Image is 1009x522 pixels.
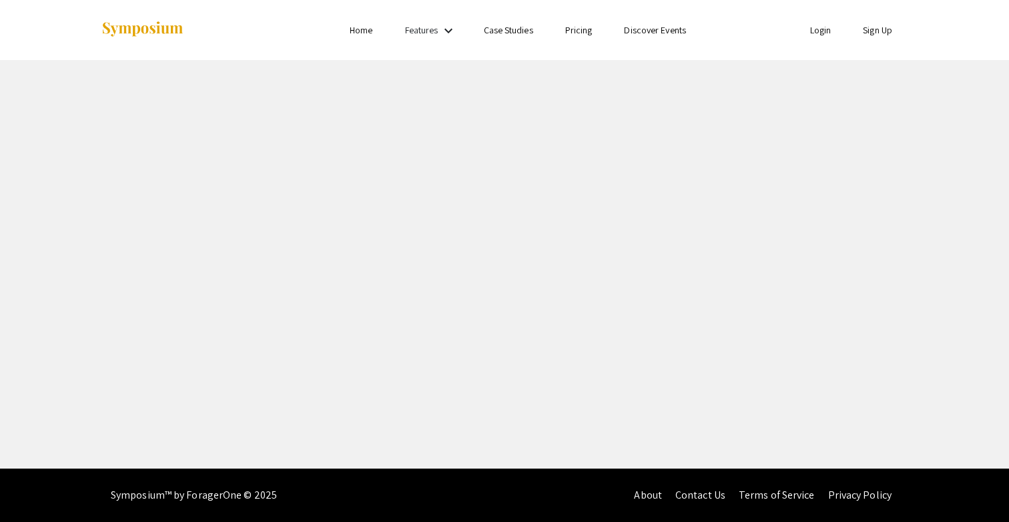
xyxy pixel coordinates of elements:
img: Symposium by ForagerOne [101,21,184,39]
a: Terms of Service [739,488,815,502]
div: Symposium™ by ForagerOne © 2025 [111,469,277,522]
a: Home [350,24,372,36]
a: About [634,488,662,502]
a: Discover Events [624,24,686,36]
a: Pricing [565,24,593,36]
a: Features [405,24,438,36]
mat-icon: Expand Features list [440,23,456,39]
a: Sign Up [863,24,892,36]
a: Contact Us [675,488,725,502]
a: Privacy Policy [828,488,892,502]
a: Case Studies [484,24,533,36]
a: Login [810,24,831,36]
